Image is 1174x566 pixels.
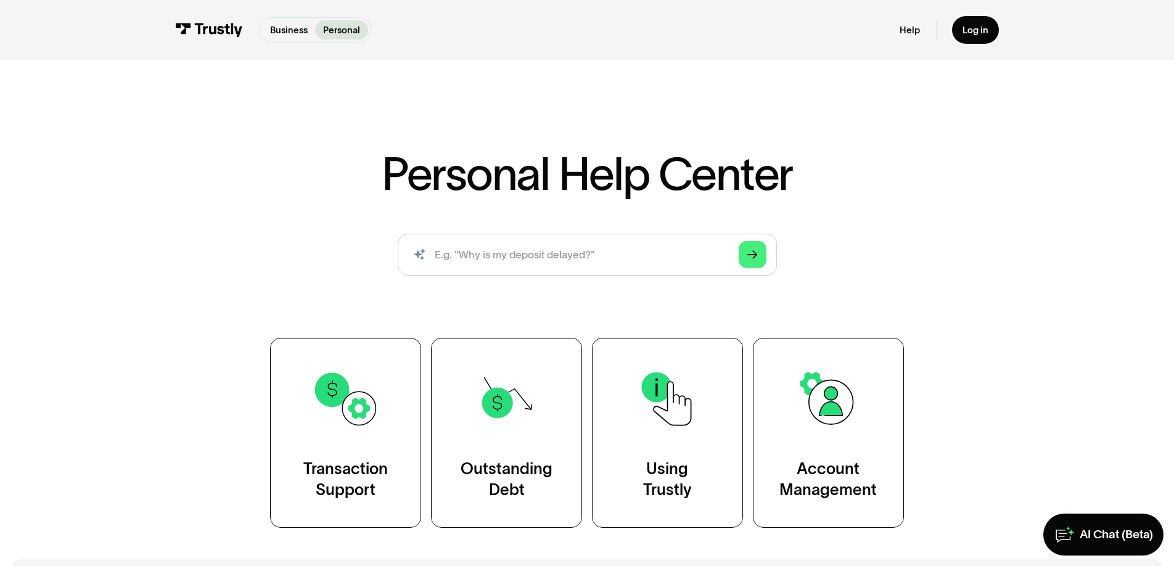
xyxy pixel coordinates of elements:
[779,459,877,501] div: Account Management
[900,24,920,36] a: Help
[175,23,243,37] img: Trustly Logo
[461,459,552,501] div: Outstanding Debt
[643,459,692,501] div: Using Trustly
[382,151,792,197] h1: Personal Help Center
[431,338,582,527] a: OutstandingDebt
[303,459,388,501] div: Transaction Support
[398,234,777,276] input: search
[262,20,315,39] a: Business
[952,16,999,44] a: Log in
[1043,514,1164,556] a: AI Chat (Beta)
[315,20,367,39] a: Personal
[398,234,777,276] form: Search
[963,24,988,36] div: Log in
[1080,527,1153,543] div: AI Chat (Beta)
[270,338,421,527] a: TransactionSupport
[270,23,308,37] p: Business
[753,338,904,527] a: AccountManagement
[592,338,743,527] a: UsingTrustly
[323,23,360,37] p: Personal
